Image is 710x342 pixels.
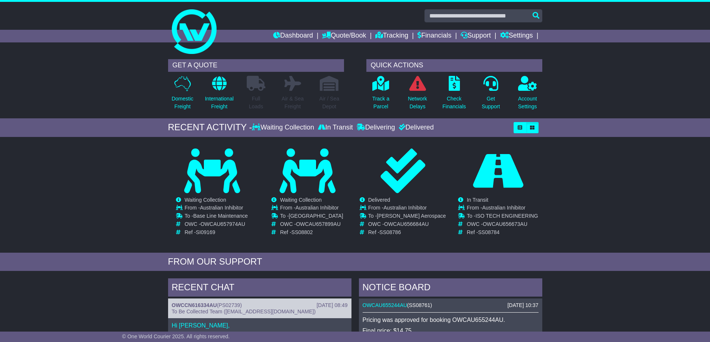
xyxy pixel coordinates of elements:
span: Australian Inhibitor [384,205,427,211]
span: To Be Collected Team ([EMAIL_ADDRESS][DOMAIN_NAME]) [172,309,316,314]
span: Base Line Maintenance [193,213,248,219]
span: [GEOGRAPHIC_DATA] [289,213,343,219]
div: NOTICE BOARD [359,278,542,298]
span: Waiting Collection [280,197,322,203]
td: OWC - [184,221,248,229]
div: RECENT CHAT [168,278,351,298]
p: Air & Sea Freight [282,95,304,111]
td: Ref - [368,229,446,236]
td: Ref - [184,229,248,236]
span: [PERSON_NAME] Aerospace [377,213,446,219]
p: Final price: $14.75. [363,327,539,334]
p: Pricing was approved for booking OWCAU655244AU. [363,316,539,323]
a: Settings [500,30,533,42]
div: ( ) [363,302,539,309]
p: Network Delays [408,95,427,111]
div: RECENT ACTIVITY - [168,122,252,133]
span: SS08761 [409,302,430,308]
span: Australian Inhibitor [482,205,526,211]
a: AccountSettings [518,76,537,115]
span: Australian Inhibitor [296,205,339,211]
a: GetSupport [481,76,500,115]
span: OWCAU657899AU [296,221,341,227]
span: Australian Inhibitor [200,205,243,211]
div: GET A QUOTE [168,59,344,72]
a: DomesticFreight [171,76,193,115]
td: To - [280,213,343,221]
p: Track a Parcel [372,95,389,111]
p: Get Support [482,95,500,111]
p: Check Financials [442,95,466,111]
span: Delivered [368,197,390,203]
span: OWCAU656684AU [384,221,429,227]
span: In Transit [467,197,488,203]
p: Full Loads [247,95,265,111]
div: FROM OUR SUPPORT [168,256,542,267]
a: Track aParcel [372,76,390,115]
a: Quote/Book [322,30,366,42]
span: SI09169 [196,229,215,235]
div: Delivered [397,124,434,132]
a: OWCCN616334AU [172,302,217,308]
span: © One World Courier 2025. All rights reserved. [122,333,230,339]
div: Delivering [355,124,397,132]
span: OWCAU657974AU [201,221,245,227]
a: Dashboard [273,30,313,42]
a: Support [461,30,491,42]
p: Domestic Freight [171,95,193,111]
td: From - [467,205,538,213]
a: InternationalFreight [205,76,234,115]
td: To - [184,213,248,221]
div: In Transit [316,124,355,132]
td: From - [184,205,248,213]
a: NetworkDelays [407,76,427,115]
td: From - [280,205,343,213]
div: QUICK ACTIONS [366,59,542,72]
td: Ref - [280,229,343,236]
p: Hi [PERSON_NAME], [172,322,348,329]
span: ISO TECH ENGINEERING [476,213,538,219]
p: International Freight [205,95,234,111]
div: ( ) [172,302,348,309]
td: Ref - [467,229,538,236]
span: PS02739 [219,302,240,308]
td: To - [467,213,538,221]
span: SS08784 [478,229,500,235]
a: OWCAU655244AU [363,302,407,308]
p: Account Settings [518,95,537,111]
div: [DATE] 10:37 [507,302,538,309]
td: To - [368,213,446,221]
div: [DATE] 08:49 [316,302,347,309]
span: SS08802 [291,229,313,235]
span: OWCAU656673AU [483,221,527,227]
td: OWC - [467,221,538,229]
a: CheckFinancials [442,76,466,115]
td: OWC - [280,221,343,229]
p: Air / Sea Depot [319,95,340,111]
a: Financials [417,30,451,42]
a: Tracking [375,30,408,42]
td: OWC - [368,221,446,229]
span: Waiting Collection [184,197,226,203]
div: Waiting Collection [252,124,316,132]
td: From - [368,205,446,213]
span: SS08786 [379,229,401,235]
